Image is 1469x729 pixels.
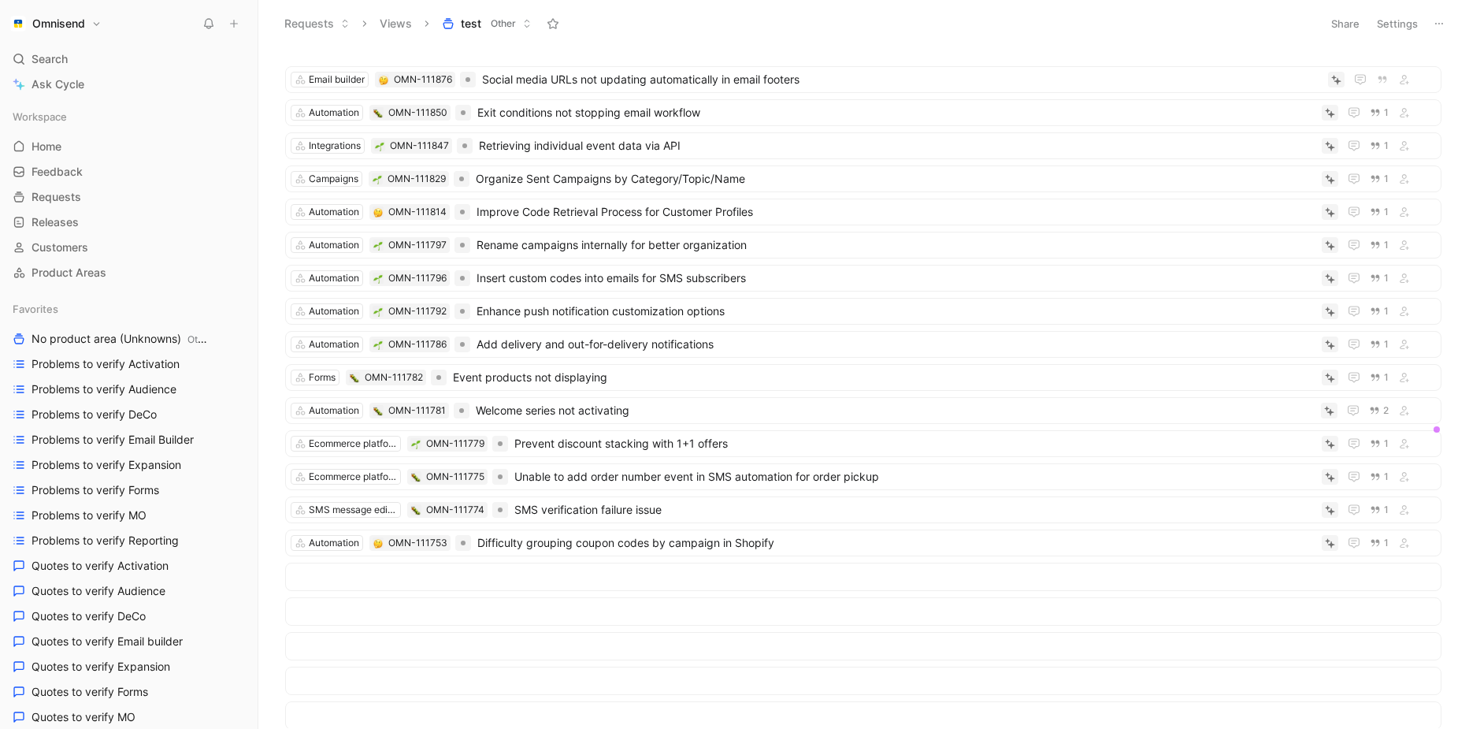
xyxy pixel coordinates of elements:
[379,76,388,85] img: 🤔
[373,539,383,549] img: 🤔
[6,327,251,351] a: No product area (Unknowns)Other
[32,583,165,599] span: Quotes to verify Audience
[1384,472,1389,482] span: 1
[285,298,1441,325] a: Automation🌱OMN-111792Enhance push notification customization options1
[388,204,447,220] div: OMN-111814
[285,232,1441,258] a: Automation🌱OMN-111797Rename campaigns internally for better organization1
[388,105,447,121] div: OMN-111850
[378,74,389,85] div: 🤔
[1367,468,1392,485] button: 1
[373,12,419,35] button: Views
[6,579,251,603] a: Quotes to verify Audience
[411,473,421,482] img: 🐛
[32,381,176,397] span: Problems to verify Audience
[1324,13,1367,35] button: Share
[309,171,358,187] div: Campaigns
[1367,137,1392,154] button: 1
[6,630,251,653] a: Quotes to verify Email builder
[373,339,384,350] button: 🌱
[1384,207,1389,217] span: 1
[373,206,384,218] button: 🤔
[373,241,383,251] img: 🌱
[1384,373,1389,382] span: 1
[373,340,383,350] img: 🌱
[285,99,1441,126] a: Automation🐛OMN-111850Exit conditions not stopping email workflow1
[349,372,360,383] button: 🐛
[32,709,135,725] span: Quotes to verify MO
[277,12,357,35] button: Requests
[373,208,383,218] img: 🤔
[373,407,383,416] img: 🐛
[373,307,383,317] img: 🌱
[32,432,194,448] span: Problems to verify Email Builder
[1366,402,1392,419] button: 2
[6,554,251,578] a: Quotes to verify Activation
[1370,13,1425,35] button: Settings
[309,337,359,352] div: Automation
[309,237,359,253] div: Automation
[32,684,148,700] span: Quotes to verify Forms
[388,535,447,551] div: OMN-111753
[285,265,1441,292] a: Automation🌱OMN-111796Insert custom codes into emails for SMS subscribers1
[477,302,1315,321] span: Enhance push notification customization options
[6,210,251,234] a: Releases
[32,533,179,549] span: Problems to verify Reporting
[373,306,384,317] div: 🌱
[1367,170,1392,188] button: 1
[373,405,384,416] button: 🐛
[1367,236,1392,254] button: 1
[373,273,384,284] button: 🌱
[285,166,1441,192] a: Campaigns🌱OMN-111829Organize Sent Campaigns by Category/Topic/Name1
[1384,340,1389,349] span: 1
[453,368,1315,387] span: Event products not displaying
[388,270,447,286] div: OMN-111796
[6,453,251,477] a: Problems to verify Expansion
[477,335,1315,354] span: Add delivery and out-for-delivery notifications
[6,297,251,321] div: Favorites
[187,333,212,345] span: Other
[388,171,446,187] div: OMN-111829
[309,403,359,418] div: Automation
[1384,240,1389,250] span: 1
[410,438,421,449] button: 🌱
[309,502,397,518] div: SMS message editor
[32,608,146,624] span: Quotes to verify DeCo
[6,47,251,71] div: Search
[410,471,421,482] button: 🐛
[6,352,251,376] a: Problems to verify Activation
[373,240,384,251] div: 🌱
[1367,534,1392,552] button: 1
[285,430,1441,457] a: Ecommerce platforms🌱OMN-111779Prevent discount stacking with 1+1 offers1
[6,160,251,184] a: Feedback
[477,203,1315,221] span: Improve Code Retrieval Process for Customer Profiles
[309,204,359,220] div: Automation
[6,135,251,158] a: Home
[32,407,157,422] span: Problems to verify DeCo
[435,12,539,35] button: testOther
[1384,439,1389,448] span: 1
[6,504,251,527] a: Problems to verify MO
[373,537,384,549] button: 🤔
[1367,303,1392,320] button: 1
[514,467,1315,486] span: Unable to add order number event in SMS automation for order pickup
[13,301,58,317] span: Favorites
[32,189,81,205] span: Requests
[6,529,251,552] a: Problems to verify Reporting
[6,680,251,704] a: Quotes to verify Forms
[6,655,251,679] a: Quotes to verify Expansion
[477,534,1315,552] span: Difficulty grouping coupon codes by campaign in Shopify
[373,175,382,184] img: 🌱
[309,303,359,319] div: Automation
[6,604,251,628] a: Quotes to verify DeCo
[410,504,421,515] div: 🐛
[388,337,447,352] div: OMN-111786
[514,500,1315,519] span: SMS verification failure issue
[32,240,88,255] span: Customers
[13,109,67,125] span: Workspace
[6,185,251,209] a: Requests
[1384,307,1389,316] span: 1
